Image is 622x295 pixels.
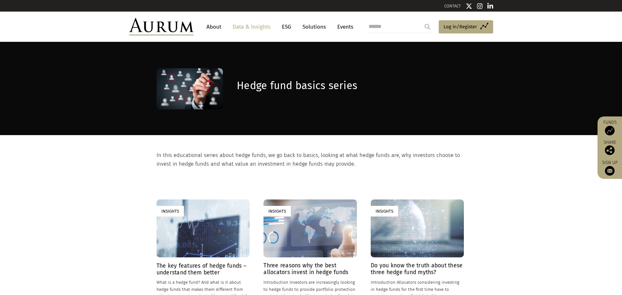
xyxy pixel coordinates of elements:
div: Insights [263,206,291,217]
a: Log in/Register [439,20,493,34]
h4: Three reasons why the best allocators invest in hedge funds [263,262,357,276]
h4: The key features of hedge funds – understand them better [157,262,250,276]
img: Access Funds [605,126,615,135]
div: Insights [157,206,184,217]
a: About [203,21,225,33]
img: Linkedin icon [487,3,493,9]
img: Aurum [129,18,194,35]
h4: Do you know the truth about these three hedge fund myths? [371,262,464,276]
a: Solutions [299,21,329,33]
img: Sign up to our newsletter [605,166,615,176]
a: Data & Insights [229,21,274,33]
a: ESG [279,21,294,33]
img: Share this post [605,145,615,155]
a: Sign up [601,160,619,176]
img: Twitter icon [466,3,472,9]
a: Events [334,21,353,33]
input: Submit [421,20,434,33]
h1: Hedge fund basics series [237,79,464,92]
img: Instagram icon [477,3,483,9]
div: Share [601,140,619,155]
a: Funds [601,120,619,135]
div: Insights [371,206,398,217]
span: Log in/Register [444,23,477,31]
p: In this educational series about hedge funds, we go back to basics, looking at what hedge funds a... [157,151,464,168]
a: CONTACT [444,4,461,8]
